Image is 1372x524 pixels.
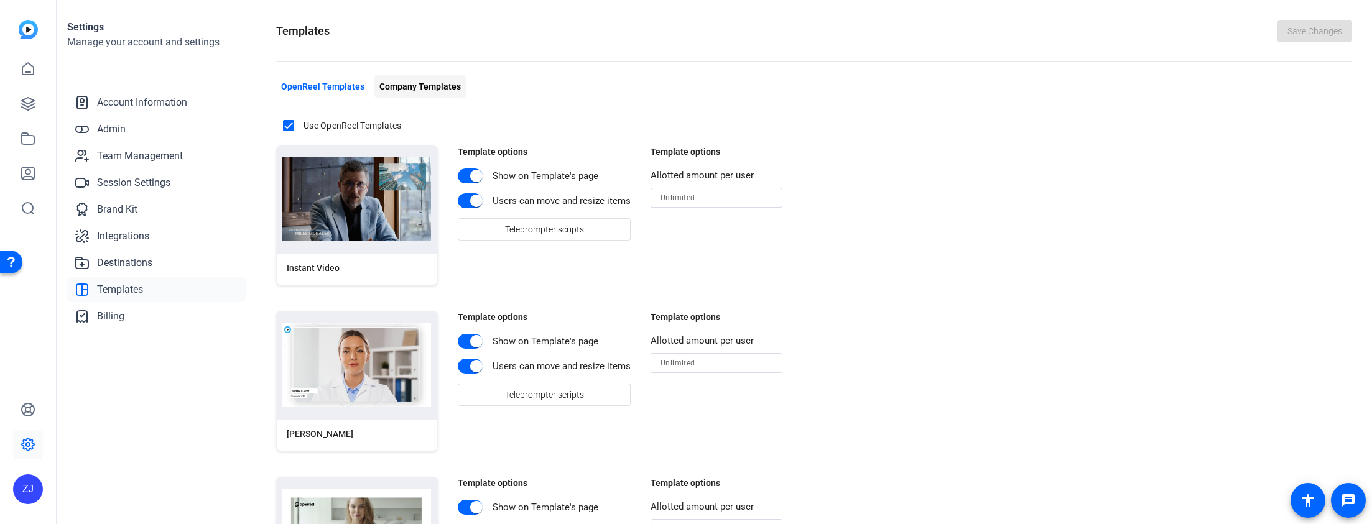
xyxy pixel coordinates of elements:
[97,202,137,217] span: Brand Kit
[287,428,353,441] div: [PERSON_NAME]
[67,35,246,50] h2: Manage your account and settings
[458,218,631,241] button: Teleprompter scripts
[458,311,631,324] div: Template options
[651,311,782,324] div: Template options
[505,218,584,241] span: Teleprompter scripts
[67,144,246,168] a: Team Management
[661,356,772,370] input: Unlimited
[651,334,782,348] div: Allotted amount per user
[661,190,772,205] input: Unlimited
[97,255,152,270] span: Destinations
[651,168,782,183] div: Allotted amount per user
[493,194,631,208] div: Users can move and resize items
[67,90,246,115] a: Account Information
[67,197,246,222] a: Brand Kit
[281,80,364,93] span: OpenReel Templates
[67,170,246,195] a: Session Settings
[458,477,631,490] div: Template options
[97,229,149,244] span: Integrations
[97,309,124,324] span: Billing
[458,145,631,159] div: Template options
[493,334,598,349] div: Show on Template's page
[651,477,782,490] div: Template options
[458,384,631,406] button: Teleprompter scripts
[67,20,246,35] h1: Settings
[493,359,631,374] div: Users can move and resize items
[67,224,246,249] a: Integrations
[97,95,187,110] span: Account Information
[67,304,246,329] a: Billing
[282,323,431,407] img: Template image
[97,175,170,190] span: Session Settings
[97,282,143,297] span: Templates
[97,149,183,163] span: Team Management
[67,251,246,275] a: Destinations
[651,145,782,159] div: Template options
[379,80,461,93] span: Company Templates
[276,75,369,98] button: OpenReel Templates
[493,500,598,515] div: Show on Template's page
[651,500,782,514] div: Allotted amount per user
[1341,493,1356,508] mat-icon: message
[493,169,598,183] div: Show on Template's page
[287,262,340,275] div: Instant Video
[374,75,466,98] button: Company Templates
[301,119,402,132] label: Use OpenReel Templates
[13,474,43,504] div: ZJ
[67,117,246,142] a: Admin
[97,122,126,137] span: Admin
[1300,493,1315,508] mat-icon: accessibility
[19,20,38,39] img: blue-gradient.svg
[276,22,330,40] h1: Templates
[505,383,584,407] span: Teleprompter scripts
[67,277,246,302] a: Templates
[282,157,431,241] img: Template image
